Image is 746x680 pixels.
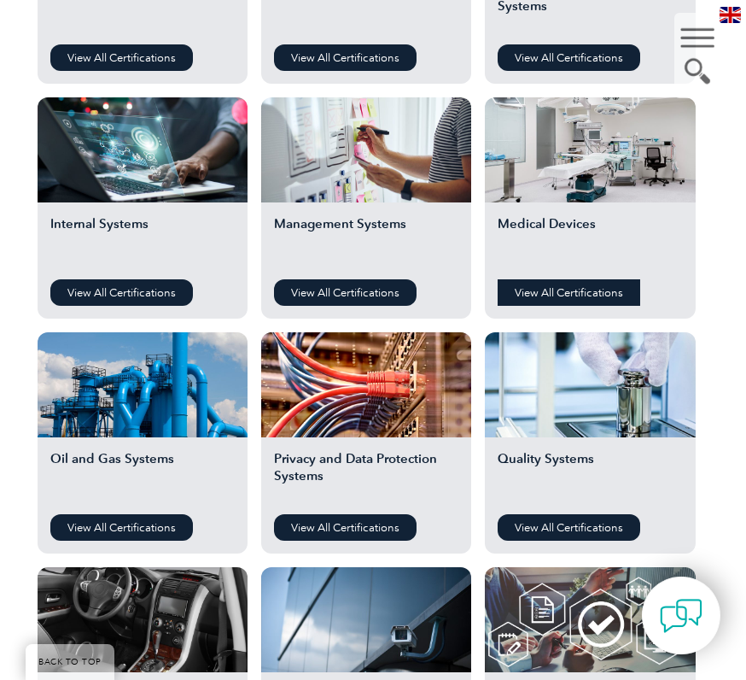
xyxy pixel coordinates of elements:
a: View All Certifications [50,44,193,71]
a: View All Certifications [50,279,193,306]
a: View All Certifications [274,279,417,306]
a: View All Certifications [274,514,417,541]
h2: Medical Devices [498,215,682,267]
h2: Privacy and Data Protection Systems [274,450,458,501]
h2: Management Systems [274,215,458,267]
a: BACK TO TOP [26,644,114,680]
h2: Oil and Gas Systems [50,450,235,501]
img: en [720,7,741,23]
h2: Internal Systems [50,215,235,267]
img: contact-chat.png [660,595,702,637]
a: View All Certifications [498,514,640,541]
h2: Quality Systems [498,450,682,501]
a: View All Certifications [50,514,193,541]
a: View All Certifications [498,279,640,306]
a: View All Certifications [274,44,417,71]
a: View All Certifications [498,44,640,71]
